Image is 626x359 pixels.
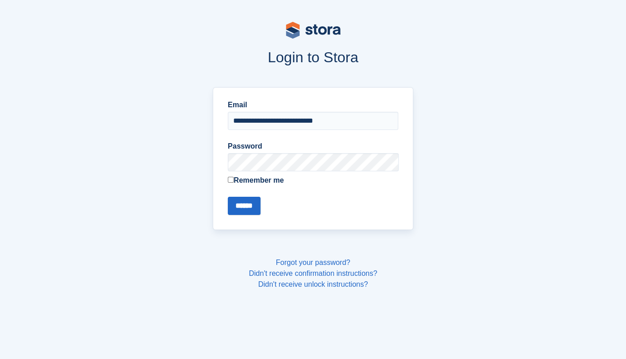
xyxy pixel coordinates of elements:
input: Remember me [228,177,234,183]
h1: Login to Stora [65,49,561,65]
label: Email [228,100,398,110]
a: Forgot your password? [276,259,351,266]
label: Password [228,141,398,152]
a: Didn't receive unlock instructions? [258,280,368,288]
label: Remember me [228,175,398,186]
img: stora-logo-53a41332b3708ae10de48c4981b4e9114cc0af31d8433b30ea865607fb682f29.svg [286,22,341,39]
a: Didn't receive confirmation instructions? [249,269,377,277]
